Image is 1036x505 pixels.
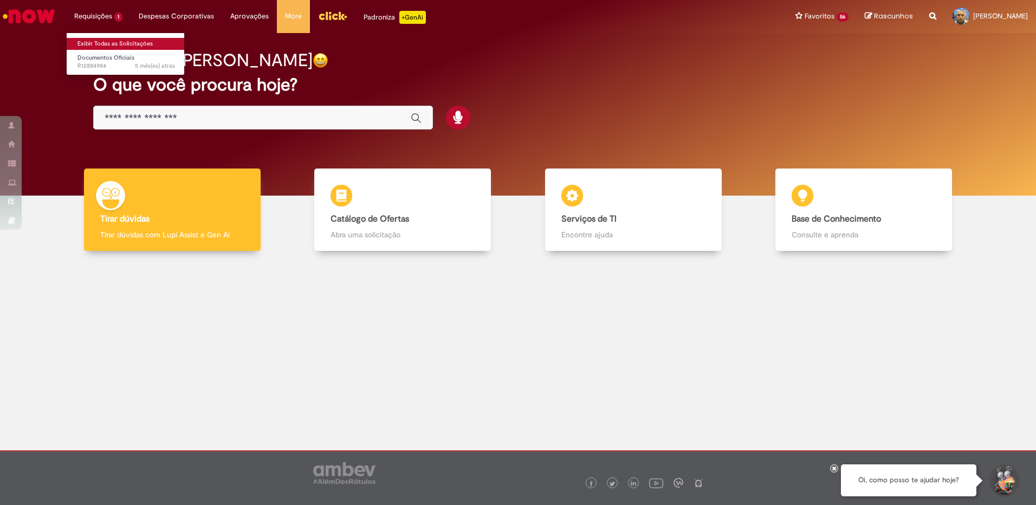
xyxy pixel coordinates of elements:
b: Tirar dúvidas [100,213,150,224]
a: Rascunhos [865,11,913,22]
p: Tirar dúvidas com Lupi Assist e Gen Ai [100,229,244,240]
time: 03/04/2025 10:39:34 [135,62,175,70]
b: Serviços de TI [561,213,617,224]
div: Oi, como posso te ajudar hoje? [841,464,976,496]
img: logo_footer_ambev_rotulo_gray.png [313,462,375,484]
img: logo_footer_workplace.png [674,478,683,488]
a: Catálogo de Ofertas Abra uma solicitação [288,169,519,251]
span: Requisições [74,11,112,22]
span: Favoritos [805,11,834,22]
span: Aprovações [230,11,269,22]
b: Catálogo de Ofertas [331,213,409,224]
span: [PERSON_NAME] [973,11,1028,21]
img: ServiceNow [1,5,57,27]
b: Base de Conhecimento [792,213,881,224]
ul: Requisições [66,33,185,75]
a: Exibir Todas as Solicitações [67,38,186,50]
a: Tirar dúvidas Tirar dúvidas com Lupi Assist e Gen Ai [57,169,288,251]
a: Aberto R12884984 : Documentos Oficiais [67,52,186,72]
button: Iniciar Conversa de Suporte [987,464,1020,497]
span: More [285,11,302,22]
img: click_logo_yellow_360x200.png [318,8,347,24]
img: logo_footer_facebook.png [588,481,594,487]
span: Documentos Oficiais [77,54,134,62]
p: +GenAi [399,11,426,24]
span: Despesas Corporativas [139,11,214,22]
img: logo_footer_youtube.png [649,476,663,490]
div: Padroniza [364,11,426,24]
img: happy-face.png [313,53,328,68]
a: Serviços de TI Encontre ajuda [518,169,749,251]
img: logo_footer_naosei.png [694,478,703,488]
img: logo_footer_linkedin.png [631,481,636,487]
span: 1 [114,12,122,22]
h2: O que você procura hoje? [93,75,943,94]
h2: Boa tarde, [PERSON_NAME] [93,51,313,70]
p: Abra uma solicitação [331,229,475,240]
span: Rascunhos [874,11,913,21]
a: Base de Conhecimento Consulte e aprenda [749,169,980,251]
span: 56 [837,12,849,22]
span: 5 mês(es) atrás [135,62,175,70]
p: Consulte e aprenda [792,229,936,240]
p: Encontre ajuda [561,229,705,240]
span: R12884984 [77,62,175,70]
img: logo_footer_twitter.png [610,481,615,487]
